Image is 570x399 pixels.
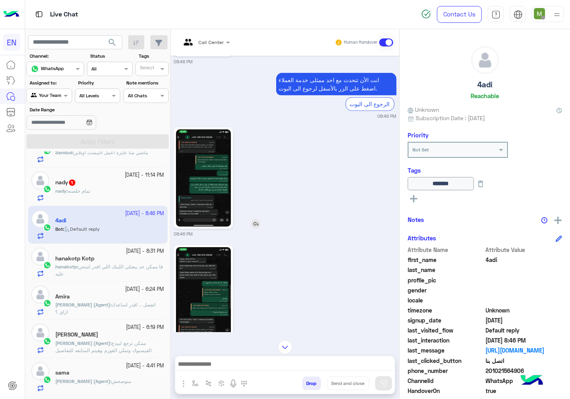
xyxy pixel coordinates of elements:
span: timezone [408,306,484,314]
span: 4adi [486,256,562,264]
button: Apply Filters [26,134,169,149]
button: create order [215,377,228,390]
label: Date Range [30,106,119,113]
span: 2 [486,377,562,385]
div: Select [139,64,154,73]
img: add [554,217,562,224]
span: تمام خلصته [68,188,90,194]
h6: Tags [408,167,562,174]
h6: Notes [408,216,424,223]
span: null [486,296,562,304]
small: [DATE] - 11:14 PM [125,171,164,179]
a: Contact Us [437,6,482,23]
button: Trigger scenario [202,377,215,390]
h5: nady [55,179,76,186]
img: defaultAdmin.png [471,46,499,74]
span: Attribute Value [486,246,562,254]
span: Attribute Name [408,246,484,254]
img: WhatsApp [43,261,51,269]
span: ChannelId [408,377,484,385]
label: Note mentions [126,79,168,87]
img: WhatsApp [43,337,51,345]
img: select flow [192,380,198,387]
span: [PERSON_NAME] (Agent) [55,302,110,308]
span: true [486,387,562,395]
img: spinner [421,9,431,19]
span: اتصل بنا [486,357,562,365]
label: Tags [139,52,168,60]
img: tab [513,10,523,19]
label: Channel: [30,52,83,60]
b: : [55,188,68,194]
b: : [55,149,73,155]
b: : [55,264,78,270]
h5: Amira [55,293,70,300]
div: الرجوع الى البوت [346,97,394,111]
img: scroll [278,340,292,354]
span: ممكن ترجع لبيدج الفيسبوك وتملي الفورم وهيتم المتابعه للتفاصيل [55,340,152,353]
span: last_name [408,266,484,274]
button: Drop [302,377,321,390]
small: [DATE] - 4:41 PM [126,362,164,370]
small: [DATE] - 8:31 PM [126,248,164,255]
img: defaultAdmin.png [31,362,49,380]
span: last_visited_flow [408,326,484,335]
span: gender [408,286,484,294]
span: locale [408,296,484,304]
label: Priority [78,79,119,87]
span: Default reply [486,326,562,335]
h6: Reachable [471,92,499,99]
b: : [55,340,111,346]
small: 08:46 PM [378,113,396,119]
span: Unknown [486,306,562,314]
span: search [107,38,117,47]
img: Logo [3,6,19,23]
span: HandoverOn [408,387,484,395]
button: search [103,35,122,52]
img: 821306457018362.jpg [176,129,231,227]
small: 08:46 PM [174,231,193,237]
b: Not Set [412,147,429,153]
h5: Ahmed Medhat [55,331,98,338]
a: [URL][DOMAIN_NAME] [486,346,562,355]
img: reply [251,219,261,229]
img: send voice note [228,379,238,389]
span: 201021564906 [486,367,562,375]
label: Assigned to: [30,79,71,87]
img: tab [491,10,501,19]
span: متوصحش [111,378,131,384]
span: ماشي منا عايزه اعمل التيست اونلاين [73,149,148,155]
span: Subscription Date : [DATE] [416,114,485,122]
img: WhatsApp [43,376,51,384]
img: defaultAdmin.png [31,171,49,189]
img: make a call [241,381,247,387]
b: : [55,378,111,384]
small: Human Handover [344,39,378,46]
img: send message [380,379,388,387]
small: 08:46 PM [174,58,193,65]
span: فا ممكن حد يبعتلي اللينك اللي اقدر امتحن عليه [55,264,163,277]
span: nady [55,188,67,194]
button: select flow [189,377,202,390]
img: userImage [534,8,545,19]
img: tab [34,9,44,19]
span: Sandud [55,149,72,155]
small: [DATE] - 6:24 PM [125,286,164,293]
h6: Attributes [408,234,436,242]
h5: sama [55,369,69,376]
p: 6/10/2025, 8:46 PM [276,73,396,95]
img: defaultAdmin.png [31,286,49,304]
img: create order [218,380,225,387]
span: signup_date [408,316,484,324]
span: 1 [69,179,75,186]
div: EN [3,34,20,51]
span: last_clicked_button [408,357,484,365]
span: phone_number [408,367,484,375]
span: profile_pic [408,276,484,284]
button: Send and close [327,377,369,390]
span: [PERSON_NAME] (Agent) [55,340,110,346]
img: hulul-logo.png [518,367,546,395]
span: [PERSON_NAME] (Agent) [55,378,110,384]
img: WhatsApp [43,185,51,193]
span: hanakotp [55,264,77,270]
